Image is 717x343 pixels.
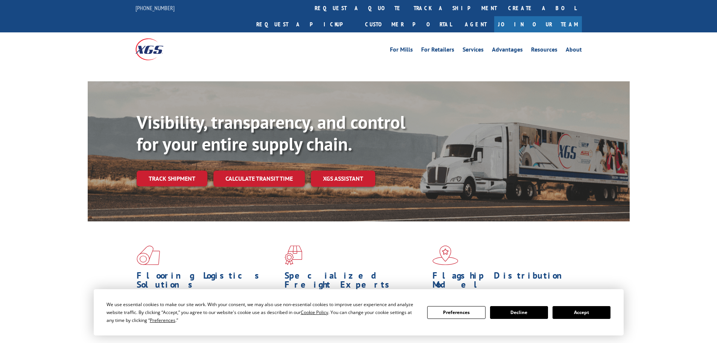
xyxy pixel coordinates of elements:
[285,245,302,265] img: xgs-icon-focused-on-flooring-red
[463,47,484,55] a: Services
[494,16,582,32] a: Join Our Team
[137,245,160,265] img: xgs-icon-total-supply-chain-intelligence-red
[285,271,427,293] h1: Specialized Freight Experts
[432,271,575,293] h1: Flagship Distribution Model
[566,47,582,55] a: About
[137,110,405,155] b: Visibility, transparency, and control for your entire supply chain.
[94,289,624,335] div: Cookie Consent Prompt
[531,47,557,55] a: Resources
[490,306,548,319] button: Decline
[492,47,523,55] a: Advantages
[137,171,207,186] a: Track shipment
[107,300,418,324] div: We use essential cookies to make our site work. With your consent, we may also use non-essential ...
[301,309,328,316] span: Cookie Policy
[311,171,375,187] a: XGS ASSISTANT
[150,317,175,323] span: Preferences
[135,4,175,12] a: [PHONE_NUMBER]
[390,47,413,55] a: For Mills
[457,16,494,32] a: Agent
[553,306,610,319] button: Accept
[359,16,457,32] a: Customer Portal
[251,16,359,32] a: Request a pickup
[137,271,279,293] h1: Flooring Logistics Solutions
[427,306,485,319] button: Preferences
[421,47,454,55] a: For Retailers
[432,245,458,265] img: xgs-icon-flagship-distribution-model-red
[213,171,305,187] a: Calculate transit time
